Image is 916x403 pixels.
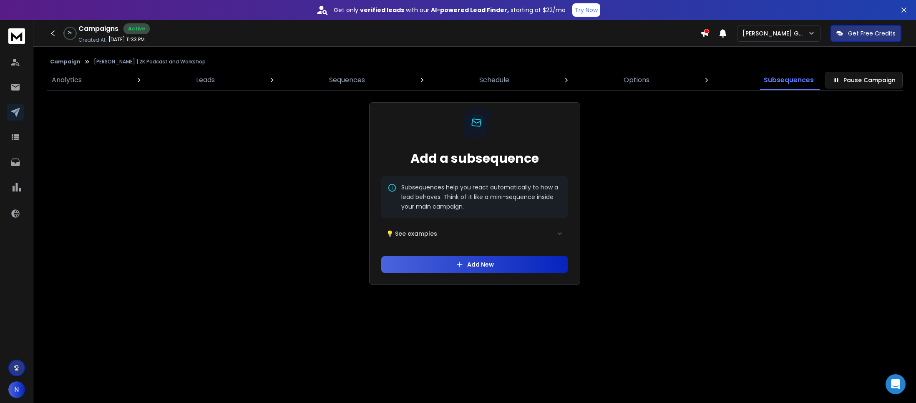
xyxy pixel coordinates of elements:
[47,70,87,90] a: Analytics
[329,75,365,85] p: Sequences
[78,24,118,34] h1: Campaigns
[401,183,561,211] p: Subsequences help you react automatically to how a lead behaves. Think of it like a mini-sequence...
[123,23,150,34] div: Active
[191,70,220,90] a: Leads
[324,70,370,90] a: Sequences
[830,25,901,42] button: Get Free Credits
[381,151,568,166] h2: Add a subsequence
[68,31,72,36] p: 2 %
[334,6,566,14] p: Get only with our starting at $22/mo
[8,381,25,398] button: N
[479,75,509,85] p: Schedule
[78,37,107,43] p: Created At:
[825,72,903,88] button: Pause Campaign
[360,6,404,14] strong: verified leads
[431,6,509,14] strong: AI-powered Lead Finder,
[764,75,814,85] p: Subsequences
[196,75,215,85] p: Leads
[386,229,437,238] span: 💡 See examples
[572,3,600,17] button: Try Now
[759,70,819,90] a: Subsequences
[886,374,906,394] div: Open Intercom Messenger
[381,224,568,243] button: 💡 See examples
[624,75,649,85] p: Options
[8,28,25,44] img: logo
[381,256,568,273] button: Add New
[108,36,145,43] p: [DATE] 11:33 PM
[474,70,514,90] a: Schedule
[94,58,206,65] p: [PERSON_NAME] | 2K Podcast and Workshop
[742,29,808,38] p: [PERSON_NAME] Group
[50,58,81,65] button: Campaign
[52,75,82,85] p: Analytics
[619,70,654,90] a: Options
[848,29,896,38] p: Get Free Credits
[575,6,598,14] p: Try Now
